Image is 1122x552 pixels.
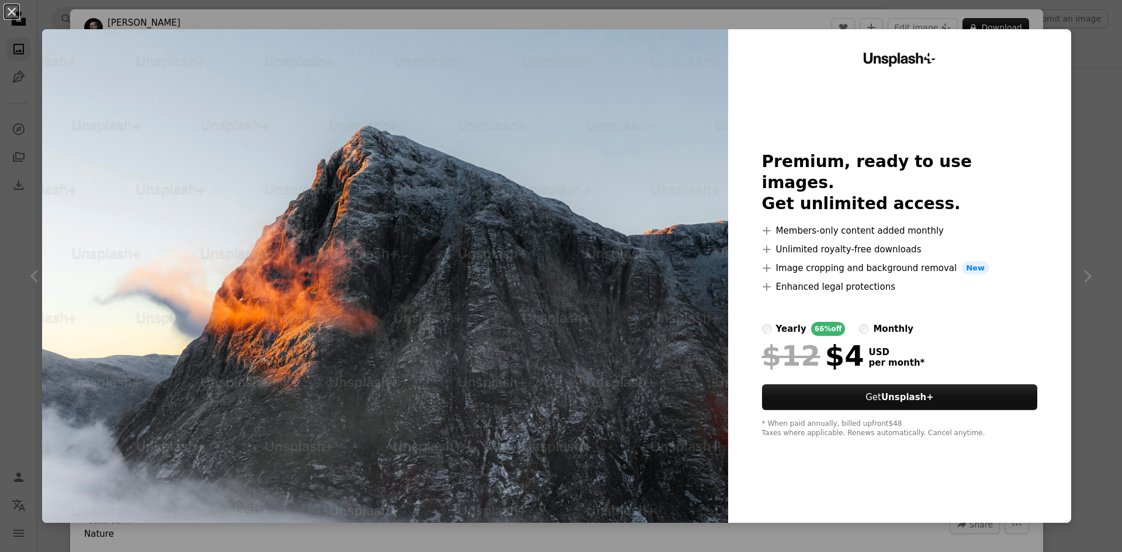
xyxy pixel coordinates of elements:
[762,341,820,371] span: $12
[776,322,806,336] div: yearly
[762,151,1038,214] h2: Premium, ready to use images. Get unlimited access.
[762,341,864,371] div: $4
[859,324,868,334] input: monthly
[762,324,771,334] input: yearly66%off
[873,322,913,336] div: monthly
[762,242,1038,256] li: Unlimited royalty-free downloads
[762,280,1038,294] li: Enhanced legal protections
[762,419,1038,438] div: * When paid annually, billed upfront $48 Taxes where applicable. Renews automatically. Cancel any...
[762,224,1038,238] li: Members-only content added monthly
[961,261,989,275] span: New
[881,392,934,402] strong: Unsplash+
[762,261,1038,275] li: Image cropping and background removal
[869,347,925,357] span: USD
[869,357,925,368] span: per month *
[762,384,1038,410] button: GetUnsplash+
[811,322,846,336] div: 66% off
